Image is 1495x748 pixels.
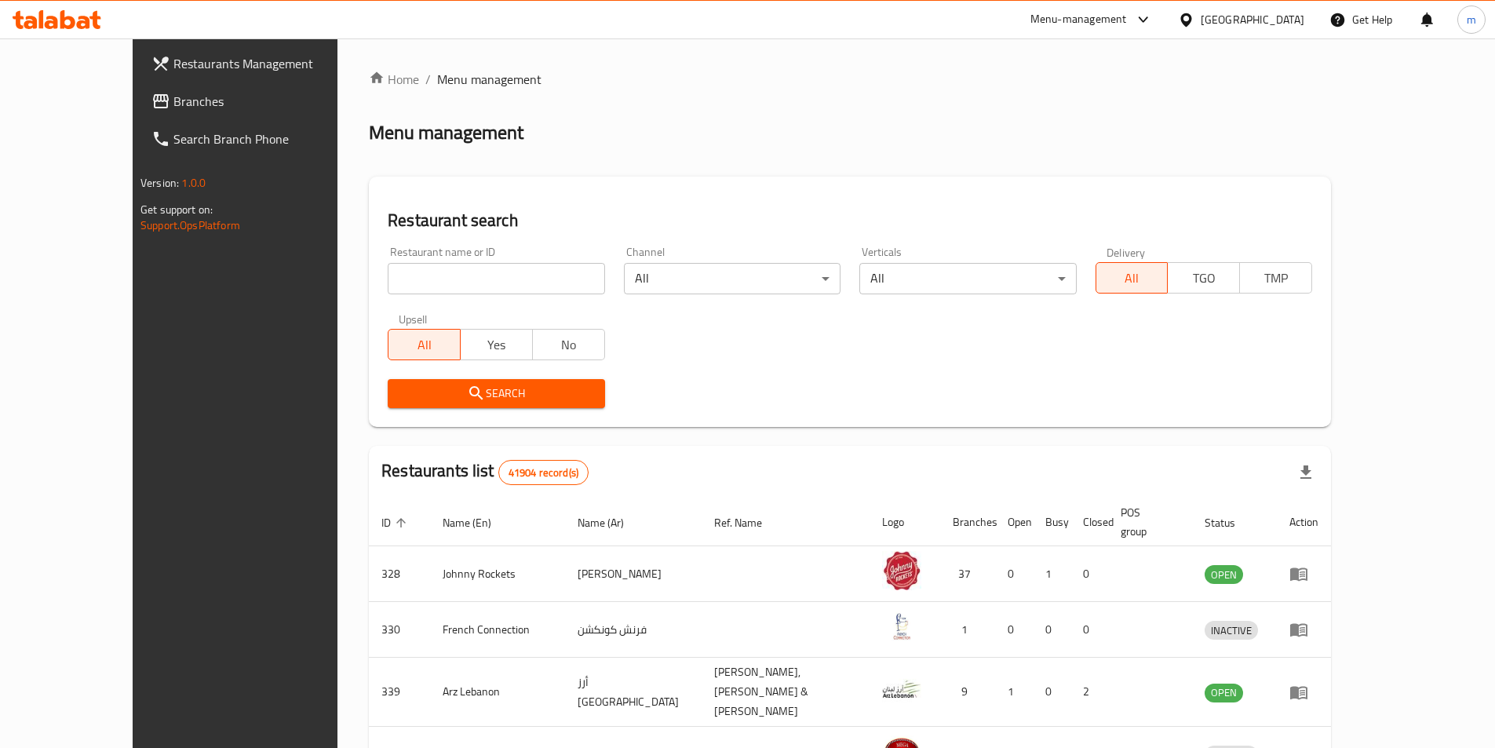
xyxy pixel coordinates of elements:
span: ID [381,513,411,532]
img: Arz Lebanon [882,670,921,709]
nav: breadcrumb [369,70,1331,89]
span: All [1103,267,1162,290]
td: 1 [995,658,1033,727]
div: Menu [1289,620,1318,639]
span: INACTIVE [1205,622,1258,640]
button: All [1096,262,1169,294]
a: Search Branch Phone [139,120,382,158]
td: فرنش كونكشن [565,602,702,658]
td: [PERSON_NAME],[PERSON_NAME] & [PERSON_NAME] [702,658,870,727]
div: Menu [1289,564,1318,583]
button: TMP [1239,262,1312,294]
td: 0 [995,602,1033,658]
button: All [388,329,461,360]
span: Name (En) [443,513,512,532]
td: 0 [1033,602,1070,658]
span: Search Branch Phone [173,130,370,148]
a: Restaurants Management [139,45,382,82]
td: Johnny Rockets [430,546,565,602]
div: Menu-management [1030,10,1127,29]
td: Arz Lebanon [430,658,565,727]
div: All [624,263,840,294]
td: 9 [940,658,995,727]
span: 1.0.0 [181,173,206,193]
td: 0 [1033,658,1070,727]
span: Name (Ar) [578,513,644,532]
th: Logo [870,498,940,546]
span: OPEN [1205,566,1243,584]
td: 2 [1070,658,1108,727]
td: 0 [1070,546,1108,602]
div: Export file [1287,454,1325,491]
input: Search for restaurant name or ID.. [388,263,604,294]
td: 339 [369,658,430,727]
div: Total records count [498,460,589,485]
span: TGO [1174,267,1234,290]
th: Branches [940,498,995,546]
td: 1 [940,602,995,658]
label: Upsell [399,313,428,324]
td: أرز [GEOGRAPHIC_DATA] [565,658,702,727]
img: French Connection [882,607,921,646]
td: 0 [995,546,1033,602]
span: TMP [1246,267,1306,290]
span: 41904 record(s) [499,465,588,480]
div: All [859,263,1076,294]
span: Get support on: [140,199,213,220]
td: 0 [1070,602,1108,658]
span: Restaurants Management [173,54,370,73]
span: Ref. Name [714,513,782,532]
button: Yes [460,329,533,360]
td: 37 [940,546,995,602]
th: Action [1277,498,1331,546]
button: No [532,329,605,360]
span: Menu management [437,70,541,89]
span: All [395,334,454,356]
div: [GEOGRAPHIC_DATA] [1201,11,1304,28]
span: Version: [140,173,179,193]
span: No [539,334,599,356]
span: Status [1205,513,1256,532]
span: Branches [173,92,370,111]
a: Home [369,70,419,89]
span: OPEN [1205,684,1243,702]
img: Johnny Rockets [882,551,921,590]
button: Search [388,379,604,408]
div: OPEN [1205,565,1243,584]
a: Branches [139,82,382,120]
button: TGO [1167,262,1240,294]
td: [PERSON_NAME] [565,546,702,602]
span: POS group [1121,503,1173,541]
h2: Menu management [369,120,523,145]
td: 328 [369,546,430,602]
td: 330 [369,602,430,658]
li: / [425,70,431,89]
div: INACTIVE [1205,621,1258,640]
th: Busy [1033,498,1070,546]
span: Yes [467,334,527,356]
td: French Connection [430,602,565,658]
h2: Restaurant search [388,209,1312,232]
div: Menu [1289,683,1318,702]
span: m [1467,11,1476,28]
a: Support.OpsPlatform [140,215,240,235]
label: Delivery [1107,246,1146,257]
th: Open [995,498,1033,546]
td: 1 [1033,546,1070,602]
h2: Restaurants list [381,459,589,485]
span: Search [400,384,592,403]
th: Closed [1070,498,1108,546]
